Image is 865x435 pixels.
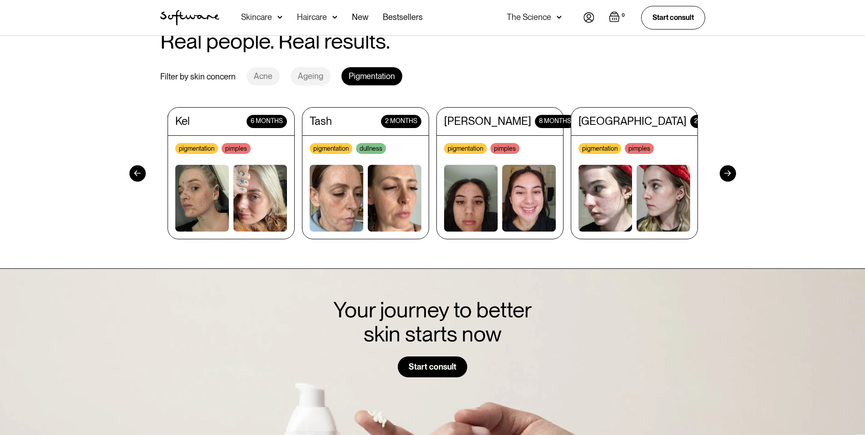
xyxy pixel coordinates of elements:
[641,6,705,29] a: Start consult
[297,13,327,22] div: Haircare
[507,13,551,22] div: The Science
[578,115,687,128] div: [GEOGRAPHIC_DATA]
[241,13,272,22] div: Skincare
[502,165,556,232] img: woman without acne
[578,143,621,154] div: pigmentation
[175,115,190,128] div: Kel
[291,67,331,85] div: Ageing
[310,165,363,232] img: woman with acne
[356,143,386,154] div: dullness
[160,10,219,25] a: home
[160,29,390,53] h2: Real people. Real results.
[381,115,421,128] div: 2 months
[332,13,337,22] img: arrow down
[277,13,282,22] img: arrow down
[310,115,332,128] div: Tash
[160,10,219,25] img: Software Logo
[557,13,562,22] img: arrow down
[690,115,731,128] div: 2 months
[609,11,627,24] a: Open empty cart
[222,143,251,154] div: pimples
[310,143,352,154] div: pigmentation
[160,72,236,82] div: Filter by skin concern
[444,143,487,154] div: pigmentation
[247,115,287,128] div: 6 months
[490,143,519,154] div: pimples
[298,298,567,346] h2: Your journey to better skin starts now
[368,165,421,232] img: woman without acne
[444,165,498,232] img: woman with acne
[625,143,654,154] div: pimples
[444,115,531,128] div: [PERSON_NAME]
[233,165,287,232] img: woman without acne
[247,67,280,85] div: Acne
[175,143,218,154] div: pigmentation
[175,165,229,232] img: woman with acne
[535,115,575,128] div: 8 months
[637,165,690,232] img: woman without acne
[578,165,632,232] img: woman with acne
[620,11,627,20] div: 0
[398,356,467,377] a: Start consult
[341,67,402,85] div: Pigmentation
